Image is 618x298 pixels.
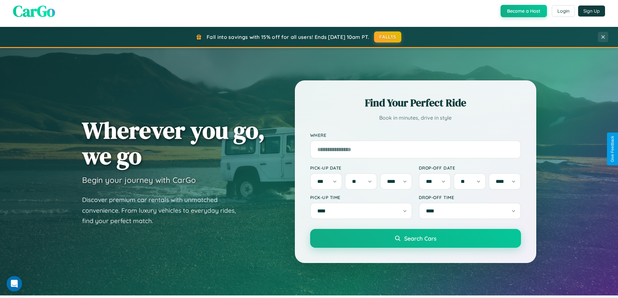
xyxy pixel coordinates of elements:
span: Search Cars [404,235,436,242]
iframe: Intercom live chat [6,276,22,292]
button: Search Cars [310,229,521,248]
span: CarGo [13,0,55,22]
label: Pick-up Date [310,165,412,171]
button: Become a Host [501,5,547,17]
div: Give Feedback [610,136,615,162]
p: Discover premium car rentals with unmatched convenience. From luxury vehicles to everyday rides, ... [82,195,244,226]
span: Fall into savings with 15% off for all users! Ends [DATE] 10am PT. [207,34,369,40]
label: Where [310,132,521,138]
button: Login [552,5,575,17]
h3: Begin your journey with CarGo [82,175,196,185]
label: Drop-off Date [419,165,521,171]
h2: Find Your Perfect Ride [310,96,521,110]
button: Sign Up [578,6,605,17]
h1: Wherever you go, we go [82,117,265,169]
button: FALL15 [374,31,401,42]
p: Book in minutes, drive in style [310,113,521,123]
label: Drop-off Time [419,195,521,200]
label: Pick-up Time [310,195,412,200]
